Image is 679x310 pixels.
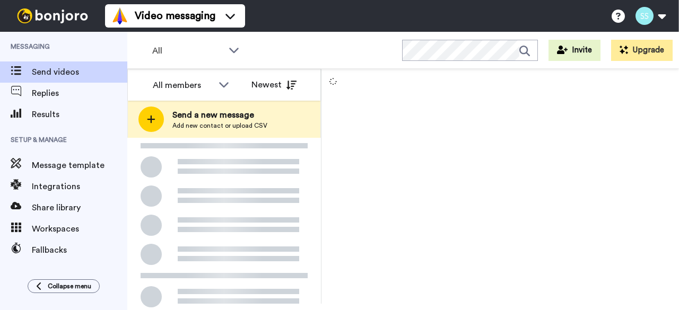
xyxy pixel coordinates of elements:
[13,8,92,23] img: bj-logo-header-white.svg
[48,282,91,290] span: Collapse menu
[32,244,127,256] span: Fallbacks
[243,74,304,95] button: Newest
[32,87,127,100] span: Replies
[32,223,127,235] span: Workspaces
[611,40,673,61] button: Upgrade
[111,7,128,24] img: vm-color.svg
[28,279,100,293] button: Collapse menu
[135,8,215,23] span: Video messaging
[32,159,127,172] span: Message template
[153,79,213,92] div: All members
[549,40,600,61] button: Invite
[32,66,127,78] span: Send videos
[32,180,127,193] span: Integrations
[32,201,127,214] span: Share library
[152,45,223,57] span: All
[172,121,267,130] span: Add new contact or upload CSV
[32,108,127,121] span: Results
[172,109,267,121] span: Send a new message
